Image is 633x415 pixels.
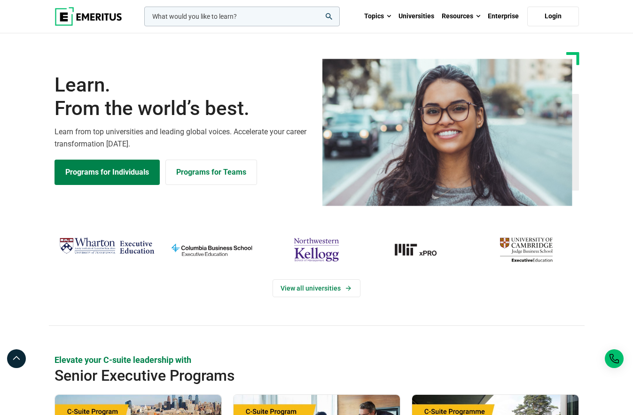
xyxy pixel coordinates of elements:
[144,7,340,26] input: woocommerce-product-search-field-0
[55,97,311,120] span: From the world’s best.
[55,354,579,366] p: Elevate your C-suite leadership with
[374,234,469,265] img: MIT xPRO
[478,234,574,265] img: cambridge-judge-business-school
[55,73,311,121] h1: Learn.
[55,126,311,150] p: Learn from top universities and leading global voices. Accelerate your career transformation [DATE].
[165,160,257,185] a: Explore for Business
[273,279,360,297] a: View Universities
[527,7,579,26] a: Login
[269,234,364,265] img: northwestern-kellogg
[59,234,155,258] img: Wharton Executive Education
[55,366,526,385] h2: Senior Executive Programs
[322,59,572,206] img: Learn from the world's best
[164,234,259,265] img: columbia-business-school
[55,160,160,185] a: Explore Programs
[374,234,469,265] a: MIT-xPRO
